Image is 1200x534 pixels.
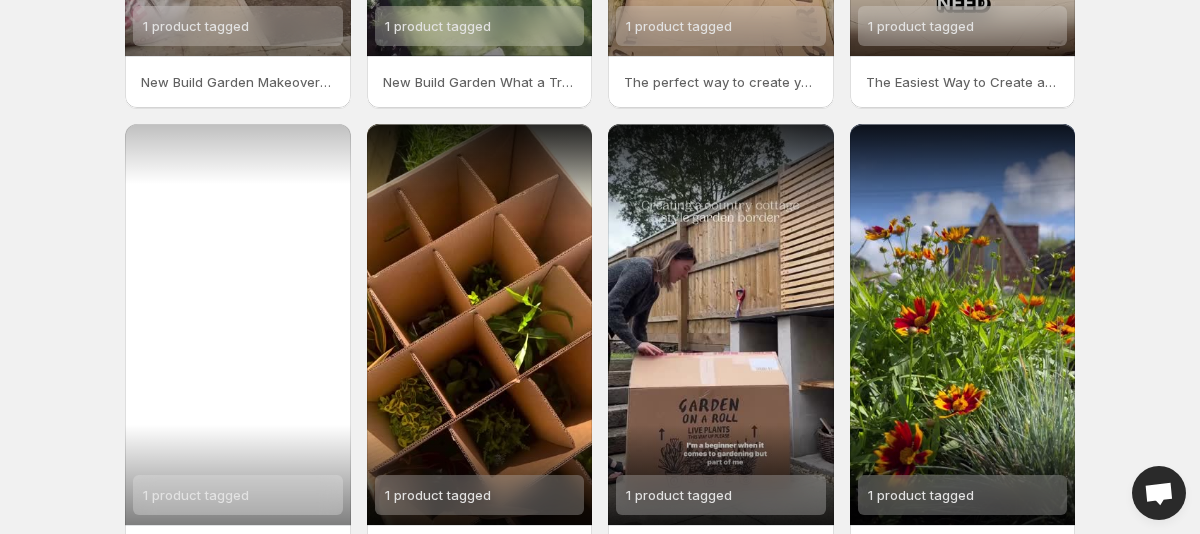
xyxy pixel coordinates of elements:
span: 1 product tagged [626,487,732,503]
span: 1 product tagged [385,18,491,34]
p: The perfect way to create your dream garden - now with the option to choose Wool Pots instead of ... [624,72,818,92]
p: New Build Garden Makeover Step by Step Transforming a new build garden doesnt have to be difficul... [141,72,335,92]
p: New Build Garden What a Transformation From bare soil to a thriving garden this new build space h... [383,72,577,92]
span: 1 product tagged [868,487,974,503]
p: The Easiest Way to Create a Stunning Garden Border Want a beautiful thriving border without the h... [866,72,1060,92]
span: 1 product tagged [385,487,491,503]
span: 1 product tagged [626,18,732,34]
span: 1 product tagged [868,18,974,34]
span: 1 product tagged [143,18,249,34]
div: Open chat [1132,466,1186,520]
span: 1 product tagged [143,487,249,503]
